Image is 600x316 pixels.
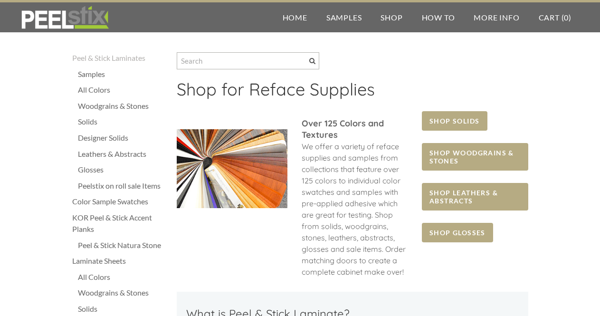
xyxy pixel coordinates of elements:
[78,239,167,251] a: Peel & Stick Natura Stone
[78,132,167,144] a: Designer Solids
[72,52,167,64] a: Peel & Stick Laminates
[78,271,167,283] a: All Colors
[309,58,315,64] span: Search
[422,183,528,211] a: SHOP LEATHERS & ABSTRACTS
[529,2,581,32] a: Cart (0)
[302,118,384,140] font: ​Over 125 Colors and Textures
[302,142,406,277] span: We offer a variety of reface supplies and samples from collections that feature over 125 colors t...
[78,116,167,127] a: Solids
[317,2,371,32] a: Samples
[422,223,493,242] a: SHOP GLOSSES
[78,164,167,175] a: Glosses
[72,196,167,207] a: Color Sample Swatches
[177,79,528,106] h2: ​Shop for Reface Supplies
[177,52,319,69] input: Search
[464,2,529,32] a: More Info
[78,148,167,160] a: Leathers & Abstracts
[78,287,167,298] a: Woodgrains & Stones
[177,129,287,208] img: Picture
[422,111,487,131] a: SHOP SOLIDS
[72,255,167,267] a: Laminate Sheets
[412,2,465,32] a: How To
[78,303,167,315] a: Solids
[78,180,167,192] a: Peelstix on roll sale Items
[78,100,167,112] a: Woodgrains & Stones
[19,6,111,29] img: REFACE SUPPLIES
[72,212,167,235] a: KOR Peel & Stick Accent Planks
[422,143,528,171] a: SHOP WOODGRAINS & STONES
[78,68,167,80] a: Samples
[371,2,412,32] a: Shop
[273,2,317,32] a: Home
[78,84,167,96] a: All Colors
[564,13,569,22] span: 0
